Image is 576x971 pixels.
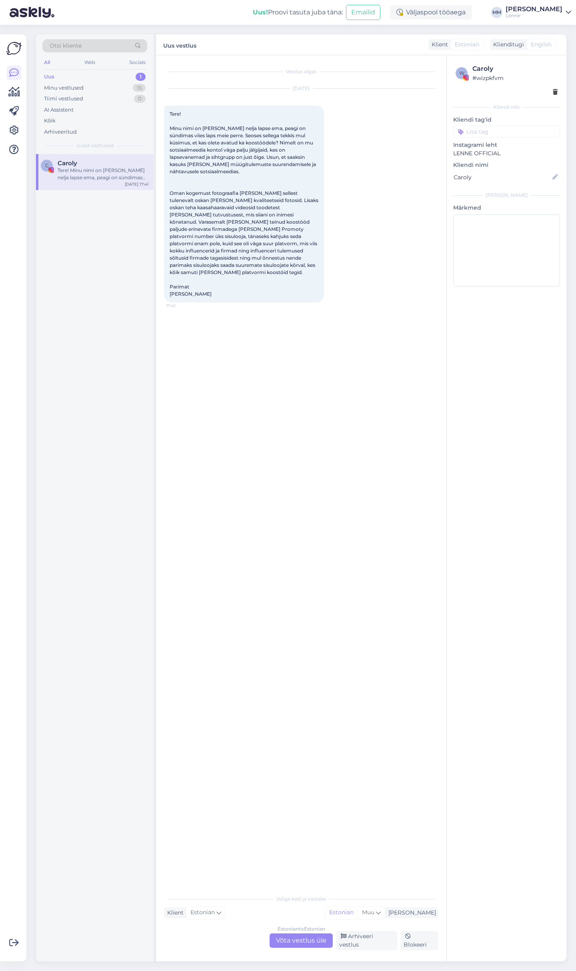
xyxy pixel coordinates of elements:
[270,933,333,948] div: Võta vestlus üle
[459,70,464,76] span: w
[44,128,77,136] div: Arhiveeritud
[506,12,562,19] div: Lenne
[44,95,83,103] div: Tiimi vestlused
[454,173,551,182] input: Lisa nimi
[472,64,558,74] div: Caroly
[490,40,524,49] div: Klienditugi
[58,160,77,167] span: Caroly
[134,95,146,103] div: 0
[455,40,479,49] span: Estonian
[362,909,374,916] span: Muu
[42,57,52,68] div: All
[58,167,149,181] div: Tere! Minu nimi on [PERSON_NAME] nelja lapse ema, peagi on sündimas viies laps meie perre. Seoses...
[253,8,268,16] b: Uus!
[6,41,22,56] img: Askly Logo
[472,74,558,82] div: # wizpkfvm
[453,204,560,212] p: Märkmed
[190,908,215,917] span: Estonian
[253,8,343,17] div: Proovi tasuta juba täna:
[44,106,74,114] div: AI Assistent
[164,895,438,903] div: Valige keel ja vastake
[385,909,436,917] div: [PERSON_NAME]
[531,40,552,49] span: English
[44,117,56,125] div: Kõik
[164,68,438,75] div: Vestlus algas
[491,7,502,18] div: MM
[453,192,560,199] div: [PERSON_NAME]
[136,73,146,81] div: 1
[44,73,54,81] div: Uus
[166,303,196,309] span: 17:41
[336,931,397,950] div: Arhiveeri vestlus
[170,111,320,297] span: Tere! Minu nimi on [PERSON_NAME] nelja lapse ema, peagi on sündimas viies laps meie perre. Seoses...
[453,161,560,169] p: Kliendi nimi
[128,57,147,68] div: Socials
[45,162,49,168] span: C
[453,141,560,149] p: Instagrami leht
[164,909,184,917] div: Klient
[125,181,149,187] div: [DATE] 17:41
[453,104,560,111] div: Kliendi info
[50,42,82,50] span: Otsi kliente
[428,40,448,49] div: Klient
[453,126,560,138] input: Lisa tag
[506,6,562,12] div: [PERSON_NAME]
[506,6,571,19] a: [PERSON_NAME]Lenne
[163,39,196,50] label: Uus vestlus
[76,142,114,149] span: Uued vestlused
[390,5,472,20] div: Väljaspool tööaega
[164,85,438,92] div: [DATE]
[453,149,560,158] p: LENNE OFFICIAL
[400,931,438,950] div: Blokeeri
[325,907,358,919] div: Estonian
[278,925,325,933] div: Estonian to Estonian
[453,116,560,124] p: Kliendi tag'id
[83,57,97,68] div: Web
[346,5,380,20] button: Emailid
[44,84,84,92] div: Minu vestlused
[133,84,146,92] div: 15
